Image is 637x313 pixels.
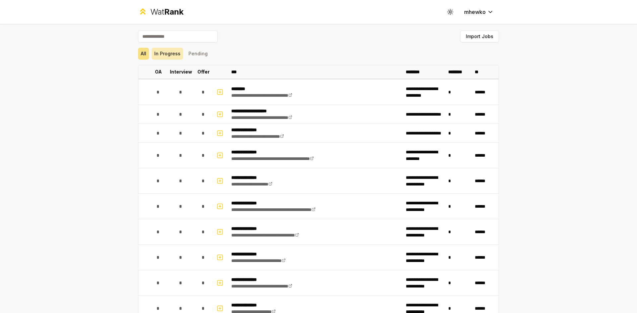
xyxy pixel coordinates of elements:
[464,8,486,16] span: mhewko
[197,69,210,75] p: Offer
[460,30,499,42] button: Import Jobs
[152,48,183,60] button: In Progress
[459,6,499,18] button: mhewko
[138,48,149,60] button: All
[155,69,162,75] p: OA
[164,7,183,17] span: Rank
[186,48,210,60] button: Pending
[170,69,192,75] p: Interview
[150,7,183,17] div: Wat
[138,7,183,17] a: WatRank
